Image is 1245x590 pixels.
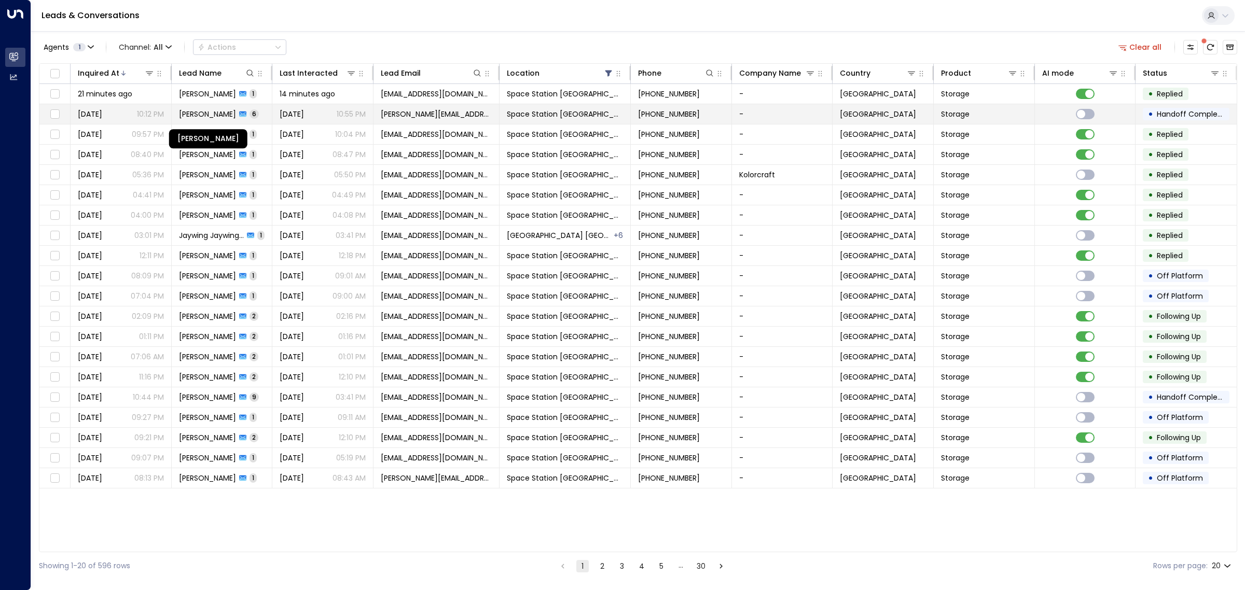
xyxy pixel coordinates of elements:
[134,230,164,241] p: 03:01 PM
[941,89,970,99] span: Storage
[381,352,492,362] span: sarahfpc@sky.com
[638,210,700,220] span: +447900498491
[179,250,236,261] span: Avril Clark
[941,230,970,241] span: Storage
[1148,287,1153,305] div: •
[193,39,286,55] button: Actions
[73,43,86,51] span: 1
[381,129,492,139] span: asma-iqbal94@hotmail.co.uk
[1148,267,1153,285] div: •
[840,89,916,99] span: United Kingdom
[257,231,265,240] span: 1
[337,109,366,119] p: 10:55 PM
[250,150,257,159] span: 1
[381,291,492,301] span: caramason@icloud.com
[941,170,970,180] span: Storage
[1148,166,1153,184] div: •
[250,89,257,98] span: 1
[1157,149,1183,160] span: Replied
[732,428,833,447] td: -
[507,210,623,220] span: Space Station Wakefield
[179,271,236,281] span: NAINA WADHERA
[638,149,700,160] span: +447854723465
[132,170,164,180] p: 05:36 PM
[336,230,366,241] p: 03:41 PM
[732,226,833,245] td: -
[1157,129,1183,139] span: Replied
[1157,170,1183,180] span: Replied
[381,311,492,321] span: kezzer_05@msn.com
[48,108,61,121] span: Toggle select row
[78,109,102,119] span: Yesterday
[179,89,236,99] span: Chibuoyim Ezeokoye
[638,311,700,321] span: +447792938524
[732,327,833,346] td: -
[250,210,257,219] span: 1
[179,230,244,241] span: Jaywing JaywingTest
[179,352,236,362] span: Sarah Croft
[78,372,102,382] span: Sep 15, 2025
[840,129,916,139] span: United Kingdom
[250,109,259,118] span: 6
[1148,368,1153,386] div: •
[507,271,623,281] span: Space Station Wakefield
[381,67,421,79] div: Lead Email
[381,89,492,99] span: ezeokoyechibuoyim@gmail.com
[941,190,970,200] span: Storage
[507,149,623,160] span: Space Station Wakefield
[78,67,155,79] div: Inquired At
[335,271,366,281] p: 09:01 AM
[1157,230,1183,241] span: Replied
[638,291,700,301] span: +447727666112
[739,67,801,79] div: Company Name
[179,170,236,180] span: Stacey Ritchie
[381,210,492,220] span: lightfootda@googlemail.com
[638,392,700,402] span: +447432735119
[941,311,970,321] span: Storage
[507,372,623,382] span: Space Station Wakefield
[596,560,608,572] button: Go to page 2
[280,372,304,382] span: Yesterday
[280,352,304,362] span: Yesterday
[132,311,164,321] p: 02:09 PM
[1157,291,1203,301] span: Off Platform
[132,412,164,423] p: 09:27 PM
[1148,348,1153,366] div: •
[193,39,286,55] div: Button group with a nested menu
[250,170,257,179] span: 1
[280,210,304,220] span: Yesterday
[381,109,492,119] span: kelly-marieparkin@hotmail.co.uk
[840,412,916,423] span: United Kingdom
[732,84,833,104] td: -
[78,412,102,423] span: Sep 15, 2025
[78,392,102,402] span: Sep 15, 2025
[1153,560,1208,571] label: Rows per page:
[732,205,833,225] td: -
[840,250,916,261] span: United Kingdom
[140,250,164,261] p: 12:11 PM
[48,189,61,202] span: Toggle select row
[48,371,61,384] span: Toggle select row
[78,271,102,281] span: Sep 16, 2025
[179,190,236,200] span: David Bolam
[732,246,833,265] td: -
[280,89,335,99] span: 14 minutes ago
[131,291,164,301] p: 07:04 PM
[941,109,970,119] span: Storage
[339,250,366,261] p: 12:18 PM
[250,312,258,320] span: 2
[48,229,61,242] span: Toggle select row
[840,67,870,79] div: Country
[507,331,623,342] span: Space Station Wakefield
[576,560,589,572] button: page 1
[48,168,61,181] span: Toggle select row
[638,89,700,99] span: +447578842260
[1143,67,1167,79] div: Status
[941,149,970,160] span: Storage
[78,250,102,261] span: Yesterday
[41,9,140,21] a: Leads & Conversations
[1148,105,1153,123] div: •
[941,291,970,301] span: Storage
[179,67,222,79] div: Lead Name
[381,412,492,423] span: mesku90@gmail.com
